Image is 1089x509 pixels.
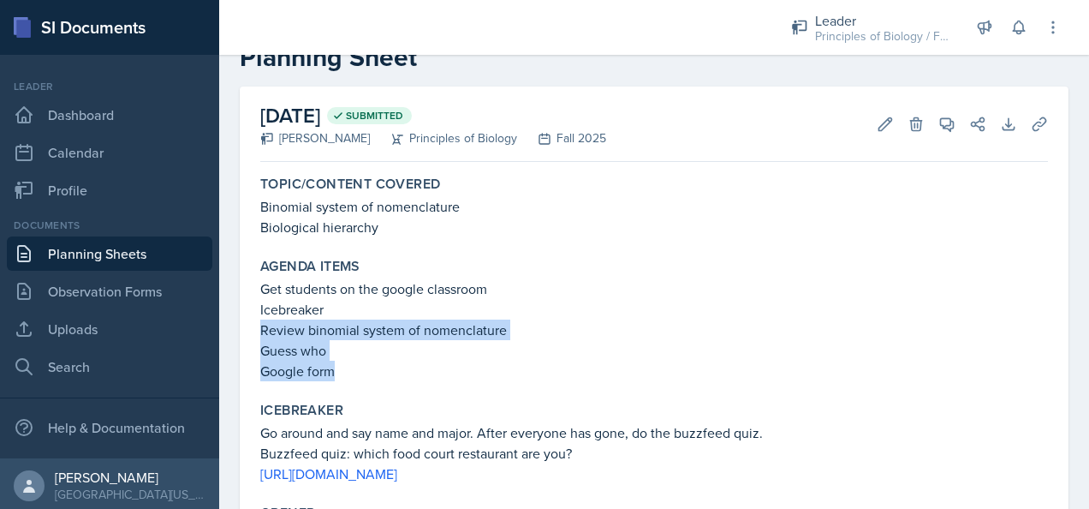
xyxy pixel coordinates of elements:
div: Leader [7,79,212,94]
span: Submitted [346,109,403,123]
a: Planning Sheets [7,237,212,271]
p: Go around and say name and major. After everyone has gone, do the buzzfeed quiz. [260,422,1048,443]
a: Calendar [7,135,212,170]
p: Google form [260,361,1048,381]
div: [PERSON_NAME] [55,469,205,486]
div: Documents [7,218,212,233]
div: [GEOGRAPHIC_DATA][US_STATE] [55,486,205,503]
a: [URL][DOMAIN_NAME] [260,464,397,483]
p: Icebreaker [260,299,1048,320]
div: Principles of Biology / Fall 2025 [815,27,952,45]
h2: Planning Sheet [240,42,1068,73]
a: Dashboard [7,98,212,132]
label: Topic/Content Covered [260,176,440,193]
div: Help & Documentation [7,410,212,445]
div: [PERSON_NAME] [260,129,370,147]
label: Icebreaker [260,402,343,419]
p: Guess who [260,340,1048,361]
label: Agenda items [260,258,360,275]
div: Leader [815,10,952,31]
p: Review binomial system of nomenclature [260,320,1048,340]
p: Buzzfeed quiz: which food court restaurant are you? [260,443,1048,464]
p: Get students on the google classroom [260,278,1048,299]
div: Fall 2025 [517,129,606,147]
h2: [DATE] [260,100,606,131]
div: Principles of Biology [370,129,517,147]
a: Search [7,350,212,384]
a: Uploads [7,312,212,346]
a: Observation Forms [7,274,212,308]
a: Profile [7,173,212,207]
p: Biological hierarchy [260,217,1048,237]
p: Binomial system of nomenclature [260,196,1048,217]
